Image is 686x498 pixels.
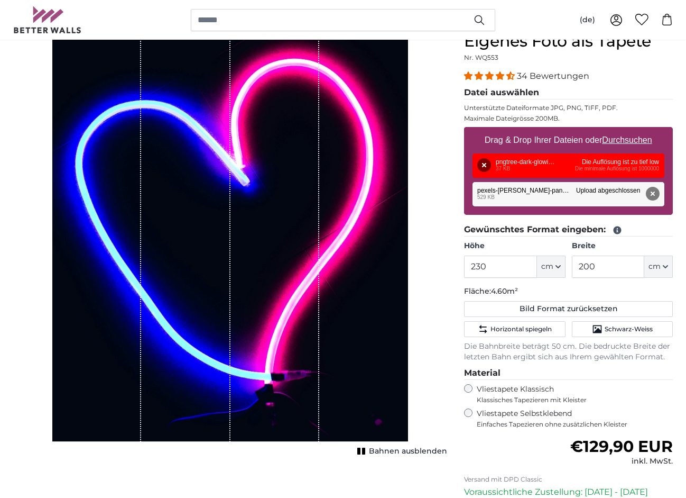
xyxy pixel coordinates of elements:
p: Versand mit DPD Classic [464,475,673,484]
div: 1 of 1 [13,32,447,455]
p: Maximale Dateigrösse 200MB. [464,114,673,123]
span: Nr. WQ553 [464,53,498,61]
label: Drag & Drop Ihrer Dateien oder [480,130,656,151]
u: Durchsuchen [602,135,652,144]
div: inkl. MwSt. [570,456,673,467]
span: Bahnen ausblenden [369,446,447,457]
span: 4.60m² [491,286,518,296]
span: Schwarz-Weiss [605,325,653,333]
span: Horizontal spiegeln [490,325,552,333]
span: cm [541,261,553,272]
button: Horizontal spiegeln [464,321,565,337]
button: Schwarz-Weiss [572,321,673,337]
button: cm [644,256,673,278]
p: Die Bahnbreite beträgt 50 cm. Die bedruckte Breite der letzten Bahn ergibt sich aus Ihrem gewählt... [464,341,673,363]
legend: Datei auswählen [464,86,673,99]
legend: Gewünschtes Format eingeben: [464,223,673,237]
button: Bild Format zurücksetzen [464,301,673,317]
h1: Eigenes Foto als Tapete [464,32,673,51]
button: cm [537,256,566,278]
label: Vliestapete Selbstklebend [477,409,673,429]
legend: Material [464,367,673,380]
label: Höhe [464,241,565,251]
button: (de) [571,11,604,30]
img: Betterwalls [13,6,82,33]
span: Einfaches Tapezieren ohne zusätzlichen Kleister [477,420,673,429]
label: Breite [572,241,673,251]
label: Vliestapete Klassisch [477,384,664,404]
span: cm [648,261,661,272]
p: Fläche: [464,286,673,297]
button: Bahnen ausblenden [354,444,447,459]
span: 34 Bewertungen [517,71,589,81]
p: Unterstützte Dateiformate JPG, PNG, TIFF, PDF. [464,104,673,112]
span: €129,90 EUR [570,437,673,456]
span: 4.32 stars [464,71,517,81]
span: Klassisches Tapezieren mit Kleister [477,396,664,404]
